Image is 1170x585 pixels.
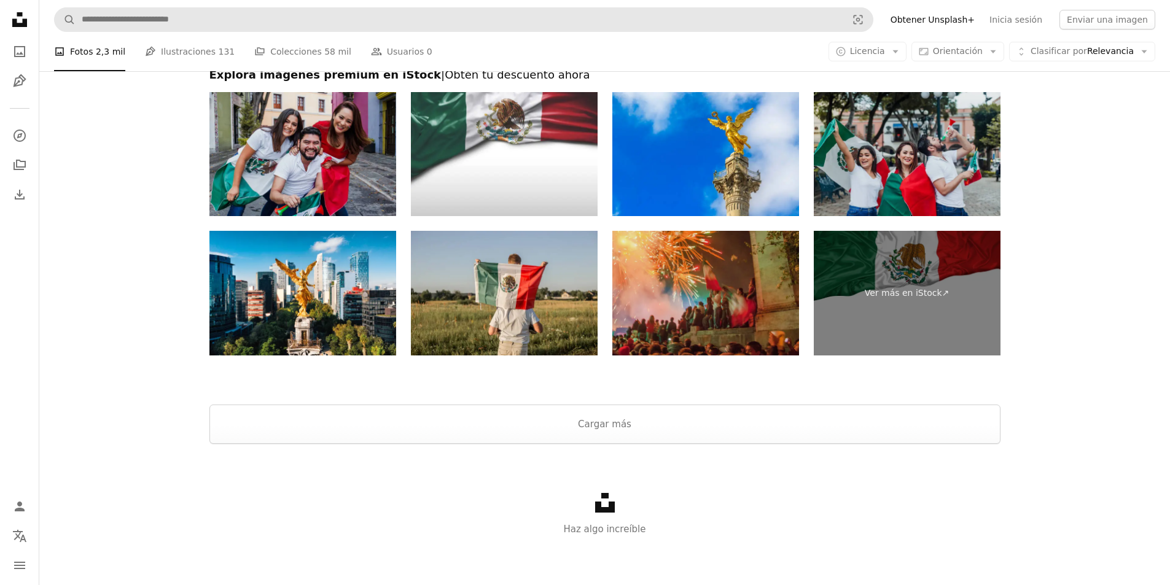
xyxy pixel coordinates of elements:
[883,10,982,29] a: Obtener Unsplash+
[7,123,32,148] a: Explorar
[7,39,32,64] a: Fotos
[371,32,432,71] a: Usuarios 0
[209,92,396,217] img: Mexicanos con bandera en día de independencia de México en México
[39,522,1170,537] p: Haz algo increíble
[55,8,76,31] button: Buscar en Unsplash
[209,405,1000,444] button: Cargar más
[1059,10,1155,29] button: Enviar una imagen
[933,46,983,56] span: Orientación
[427,45,432,58] span: 0
[612,92,799,217] img: Angel of Independence
[7,524,32,548] button: Idioma
[254,32,351,71] a: Colecciones 58 mil
[612,231,799,355] img: San Miguel de Allende, GTO, México - 15 de septiembre de 2014: Dia del Grito, día de la independe...
[218,45,235,58] span: 131
[7,69,32,93] a: Ilustraciones
[982,10,1050,29] a: Inicia sesión
[7,494,32,519] a: Iniciar sesión / Registrarse
[54,7,873,32] form: Encuentra imágenes en todo el sitio
[829,42,907,61] button: Licencia
[441,68,590,81] span: | Obtén tu descuento ahora
[7,553,32,578] button: Menú
[7,182,32,207] a: Historial de descargas
[145,32,235,71] a: Ilustraciones 131
[814,92,1000,217] img: Pueblo mexicano y aficionados al fútbol de México con bandera mexicana
[1031,45,1134,58] span: Relevancia
[1031,46,1087,56] span: Clasificar por
[324,45,351,58] span: 58 mil
[7,7,32,34] a: Inicio — Unsplash
[411,92,598,217] img: Bandera que agita de México
[814,231,1000,355] a: Ver más en iStock↗
[843,8,873,31] button: Búsqueda visual
[850,46,885,56] span: Licencia
[411,231,598,355] img: Joven sosteniendo la bandera de México. "16 de septiembre. Día de la Independencia de México. Gue...
[7,153,32,177] a: Colecciones
[911,42,1004,61] button: Orientación
[209,231,396,355] img: Monumento a la independencia de México
[1009,42,1155,61] button: Clasificar porRelevancia
[209,68,1000,82] h2: Explora imágenes premium en iStock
